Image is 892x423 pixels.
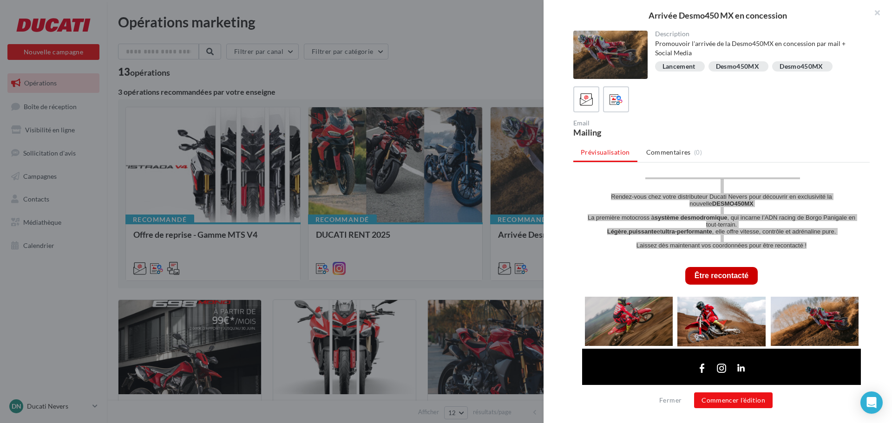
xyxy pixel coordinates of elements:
span: Commentaires [646,148,691,157]
img: Ducati-Desmo450-MX-MY26-overview-mosaic-gallery-1920x1080-04.jpg [12,119,99,169]
button: Commencer l'édition [694,392,773,408]
a: Être recontacté [121,94,176,103]
strong: MX [139,23,180,30]
div: Desmo450MX [780,63,823,70]
div: Lancement [662,63,695,70]
span: (0) [694,149,702,156]
strong: ultra-performante [89,51,139,58]
div: Desmo450MX [716,63,760,70]
div: Arrivée Desmo450 MX en concession [558,11,877,20]
img: Ducati-Desmo450-MX-MY26-overview-mosaic-gallery-1920x1080-05.jpg [104,119,192,169]
strong: Légère [34,51,54,58]
p: , et , elle offre vitesse, contrôle et adrénaline pure. [14,51,282,58]
p: Rendez-vous chez votre distributeur Ducati Nevers pour découvrir en exclusivité la nouvelle [14,16,282,30]
img: facebook [121,183,136,198]
img: instagram [141,183,156,198]
p: La première motocross à , qui incarne l’ADN racing de Borgo Panigale en tout-terrain. [14,37,282,51]
img: linkedin [160,183,175,198]
p: Laissez dès maintenant vos coordonnées pour être recontacté ! [14,65,282,72]
div: Promouvoir l'arrivée de la Desmo450MX en concession par mail + Social Media [655,39,863,58]
img: Ducati-Desmo450-MX-MY26-overview-mosaic-gallery-1920x1080-06.jpg [197,119,285,169]
div: Email [573,120,718,126]
strong: puissante [55,51,84,58]
div: Description [655,31,863,37]
span: DESMO450 [139,23,171,30]
div: Mailing [573,128,718,137]
strong: système desmodromique [81,37,154,44]
div: Open Intercom Messenger [860,391,883,414]
button: Fermer [656,395,685,406]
